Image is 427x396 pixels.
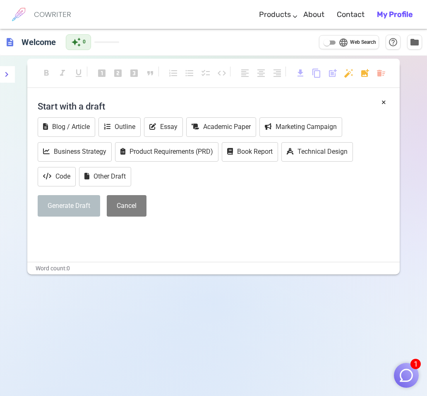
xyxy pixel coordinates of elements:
[222,142,278,162] button: Book Report
[8,4,29,25] img: brand logo
[74,68,84,78] span: format_underlined
[407,35,422,50] button: Manage Documents
[97,68,107,78] span: looks_one
[303,2,324,27] a: About
[240,68,250,78] span: format_align_left
[27,262,400,274] div: Word count: 0
[18,34,59,50] h6: Click to edit title
[344,68,354,78] span: auto_fix_high
[350,38,376,47] span: Web Search
[83,38,86,46] span: 0
[185,68,194,78] span: format_list_bulleted
[256,68,266,78] span: format_align_center
[410,359,421,369] span: 1
[259,2,291,27] a: Products
[338,38,348,48] span: language
[145,68,155,78] span: format_quote
[337,2,365,27] a: Contact
[58,68,67,78] span: format_italic
[38,117,95,137] button: Blog / Article
[328,68,338,78] span: post_add
[38,167,76,186] button: Code
[38,142,112,162] button: Business Strategy
[377,2,413,27] a: My Profile
[41,68,51,78] span: format_bold
[34,11,71,18] h6: COWRITER
[394,363,419,388] button: 1
[168,68,178,78] span: format_list_numbered
[79,167,131,186] button: Other Draft
[107,195,146,217] button: Cancel
[144,117,183,137] button: Essay
[5,37,15,47] span: description
[377,10,413,19] b: My Profile
[115,142,218,162] button: Product Requirements (PRD)
[71,37,81,47] span: auto_awesome
[376,68,386,78] span: delete_sweep
[386,35,401,50] button: Help & Shortcuts
[398,367,414,383] img: Close chat
[381,96,386,108] button: ×
[38,96,389,116] h4: Start with a draft
[259,117,342,137] button: Marketing Campaign
[410,37,420,47] span: folder
[281,142,353,162] button: Technical Design
[38,195,100,217] button: Generate Draft
[388,37,398,47] span: help_outline
[98,117,141,137] button: Outline
[360,68,370,78] span: add_photo_alternate
[272,68,282,78] span: format_align_right
[113,68,123,78] span: looks_two
[186,117,256,137] button: Academic Paper
[129,68,139,78] span: looks_3
[217,68,227,78] span: code
[201,68,211,78] span: checklist
[295,68,305,78] span: download
[312,68,321,78] span: content_copy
